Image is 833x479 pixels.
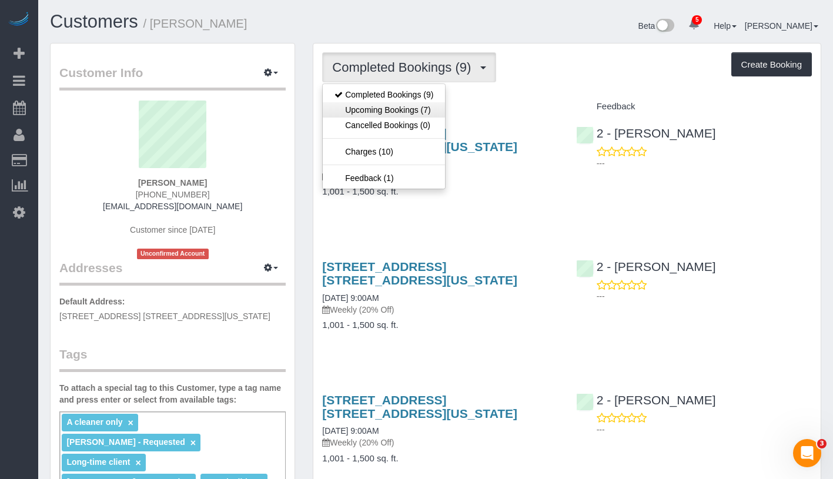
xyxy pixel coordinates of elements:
button: Create Booking [731,52,812,77]
h4: Feedback [576,102,812,112]
span: Customer since [DATE] [130,225,215,235]
a: Beta [638,21,675,31]
span: [PHONE_NUMBER] [136,190,210,199]
button: Completed Bookings (9) [322,52,496,82]
a: [STREET_ADDRESS] [STREET_ADDRESS][US_STATE] [322,260,517,287]
a: Feedback (1) [323,170,445,186]
a: [DATE] 9:00AM [322,426,379,436]
span: [PERSON_NAME] - Requested [66,437,185,447]
a: × [135,458,140,468]
legend: Customer Info [59,64,286,91]
a: Completed Bookings (9) [323,87,445,102]
span: 5 [692,15,702,25]
label: Default Address: [59,296,125,307]
span: 3 [817,439,827,448]
a: × [190,438,196,448]
p: Weekly (20% Off) [322,304,558,316]
a: Help [714,21,737,31]
a: [STREET_ADDRESS] [STREET_ADDRESS][US_STATE] [322,393,517,420]
iframe: Intercom live chat [793,439,821,467]
img: Automaid Logo [7,12,31,28]
strong: [PERSON_NAME] [138,178,207,187]
a: Customers [50,11,138,32]
span: [STREET_ADDRESS] [STREET_ADDRESS][US_STATE] [59,311,270,321]
a: 2 - [PERSON_NAME] [576,126,716,140]
h4: 1,001 - 1,500 sq. ft. [322,187,558,197]
a: [DATE] 9:00AM [322,293,379,303]
a: Charges (10) [323,144,445,159]
a: [PERSON_NAME] [745,21,818,31]
h4: 1,001 - 1,500 sq. ft. [322,320,558,330]
a: Upcoming Bookings (7) [323,102,445,118]
p: --- [597,424,812,436]
a: Cancelled Bookings (0) [323,118,445,133]
span: Unconfirmed Account [137,249,209,259]
label: To attach a special tag to this Customer, type a tag name and press enter or select from availabl... [59,382,286,406]
span: Long-time client [66,457,130,467]
h4: 1,001 - 1,500 sq. ft. [322,454,558,464]
legend: Tags [59,346,286,372]
a: 2 - [PERSON_NAME] [576,260,716,273]
a: × [128,418,133,428]
small: / [PERSON_NAME] [143,17,247,30]
a: [EMAIL_ADDRESS][DOMAIN_NAME] [103,202,242,211]
a: 2 - [PERSON_NAME] [576,393,716,407]
span: A cleaner only [66,417,122,427]
p: --- [597,158,812,169]
span: Completed Bookings (9) [332,60,477,75]
a: 5 [683,12,705,38]
img: New interface [655,19,674,34]
p: Weekly (20% Off) [322,437,558,448]
p: --- [597,290,812,302]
